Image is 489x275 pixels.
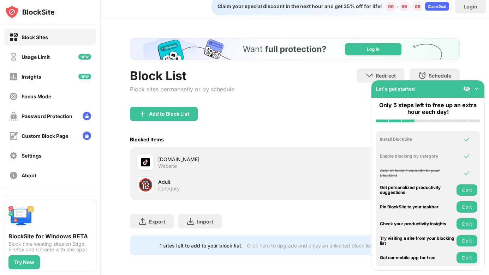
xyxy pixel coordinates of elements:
[22,172,36,178] div: About
[376,102,480,115] div: Only 5 steps left to free up an extra hour each day!
[160,243,243,249] div: 1 sites left to add to your block list.
[464,4,477,10] div: Login
[429,73,451,79] div: Schedule
[22,153,42,159] div: Settings
[22,54,50,60] div: Usage Limit
[376,86,415,92] div: Let's get started
[457,184,477,196] button: Do it
[158,185,180,192] div: Category
[395,2,400,11] div: :
[158,163,177,169] div: Website
[22,34,48,40] div: Block Sites
[149,111,189,117] div: Add to Block List
[415,4,421,9] div: 08
[409,2,413,11] div: :
[9,33,18,42] img: block-on.svg
[22,74,41,80] div: Insights
[457,201,477,213] button: Do it
[380,236,455,246] div: Try visiting a site from your blocking list
[78,74,91,79] img: new-icon.svg
[247,243,374,249] div: Click here to upgrade and enjoy an unlimited block list.
[8,204,34,230] img: push-desktop.svg
[83,112,91,120] img: lock-menu.svg
[9,151,18,160] img: settings-off.svg
[78,54,91,60] img: new-icon.svg
[380,221,455,226] div: Check your productivity insights
[402,4,407,9] div: 59
[130,136,164,142] div: Blocked Items
[158,155,295,163] div: [DOMAIN_NAME]
[9,72,18,81] img: insights-off.svg
[141,158,150,166] img: favicons
[197,219,213,225] div: Import
[8,233,92,240] div: BlockSite for Windows BETA
[380,154,455,159] div: Enable blocking by category
[138,178,153,192] div: 🔞
[9,132,18,140] img: customize-block-page-off.svg
[158,178,295,185] div: Adult
[8,241,92,252] div: Block time wasting sites on Edge, Firefox and Chrome with one app!
[376,73,396,79] div: Redirect
[22,133,68,139] div: Custom Block Page
[463,153,470,160] img: omni-check.svg
[457,235,477,246] button: Do it
[463,136,470,143] img: omni-check.svg
[463,170,470,177] img: omni-check.svg
[473,85,480,92] img: omni-setup-toggle.svg
[9,112,18,121] img: password-protection-off.svg
[9,92,18,101] img: focus-off.svg
[83,132,91,140] img: lock-menu.svg
[9,53,18,61] img: time-usage-off.svg
[388,4,394,9] div: 00
[428,4,446,8] div: Claim Deal
[130,86,234,93] div: Block sites permanently or by schedule
[22,113,72,119] div: Password Protection
[380,137,455,142] div: Install BlockSite
[457,252,477,263] button: Do it
[463,85,470,92] img: eye-not-visible.svg
[457,218,477,230] button: Do it
[130,38,460,60] iframe: Banner
[213,3,382,10] div: Claim your special discount in the next hour and get 35% off for life!
[22,93,51,99] div: Focus Mode
[380,168,455,178] div: Add at least 1 website to your blocklist
[9,171,18,180] img: about-off.svg
[380,185,455,195] div: Get personalized productivity suggestions
[380,255,455,260] div: Get our mobile app for free
[380,204,455,209] div: Pin BlockSite to your taskbar
[130,68,234,83] div: Block List
[149,219,165,225] div: Export
[5,5,55,19] img: logo-blocksite.svg
[14,259,34,265] div: Try Now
